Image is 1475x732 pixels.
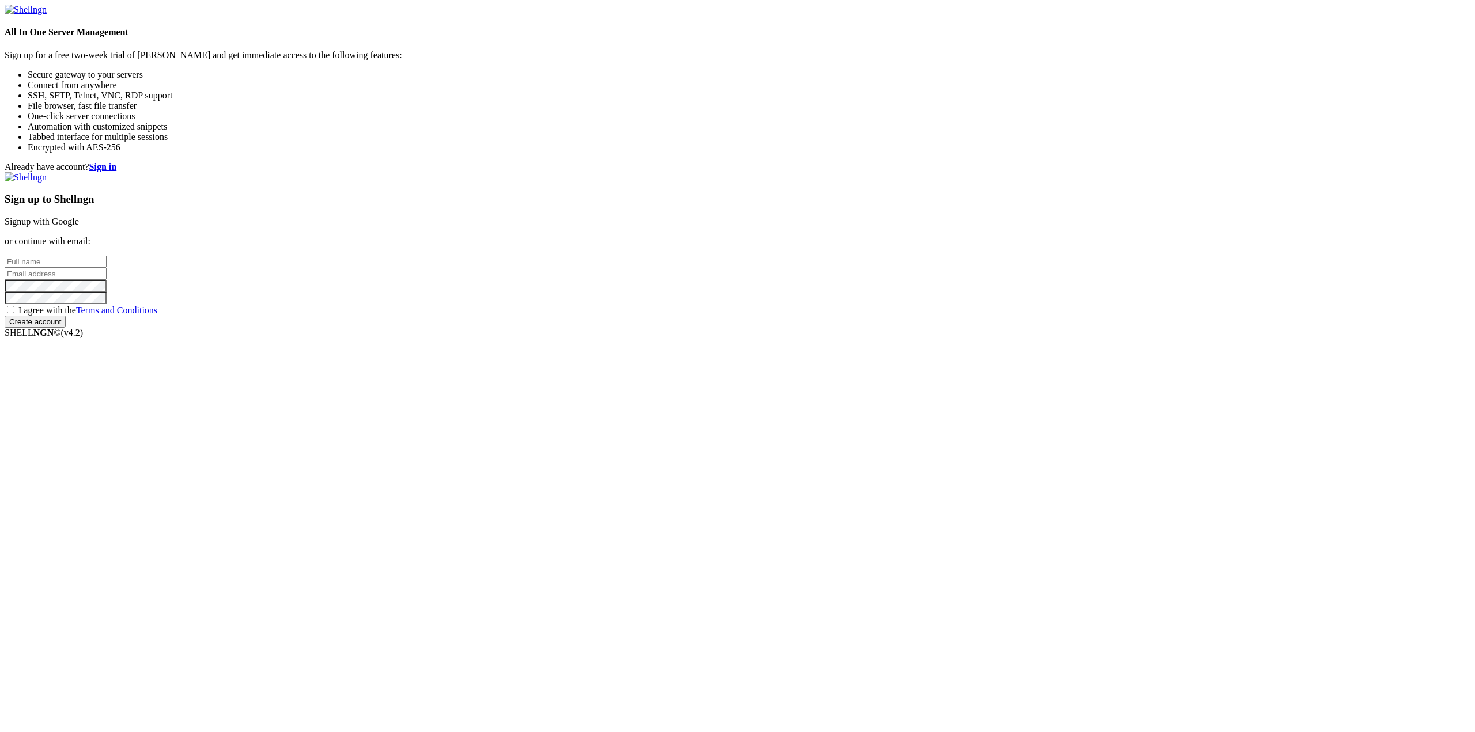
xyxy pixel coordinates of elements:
[5,27,1470,37] h4: All In One Server Management
[5,268,107,280] input: Email address
[5,256,107,268] input: Full name
[5,162,1470,172] div: Already have account?
[28,142,1470,153] li: Encrypted with AES-256
[5,236,1470,246] p: or continue with email:
[28,122,1470,132] li: Automation with customized snippets
[5,193,1470,206] h3: Sign up to Shellngn
[28,70,1470,80] li: Secure gateway to your servers
[28,132,1470,142] li: Tabbed interface for multiple sessions
[7,306,14,313] input: I agree with theTerms and Conditions
[76,305,157,315] a: Terms and Conditions
[18,305,157,315] span: I agree with the
[61,328,84,337] span: 4.2.0
[33,328,54,337] b: NGN
[28,80,1470,90] li: Connect from anywhere
[5,316,66,328] input: Create account
[28,101,1470,111] li: File browser, fast file transfer
[5,328,83,337] span: SHELL ©
[28,111,1470,122] li: One-click server connections
[5,172,47,183] img: Shellngn
[5,217,79,226] a: Signup with Google
[89,162,117,172] a: Sign in
[5,5,47,15] img: Shellngn
[28,90,1470,101] li: SSH, SFTP, Telnet, VNC, RDP support
[5,50,1470,60] p: Sign up for a free two-week trial of [PERSON_NAME] and get immediate access to the following feat...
